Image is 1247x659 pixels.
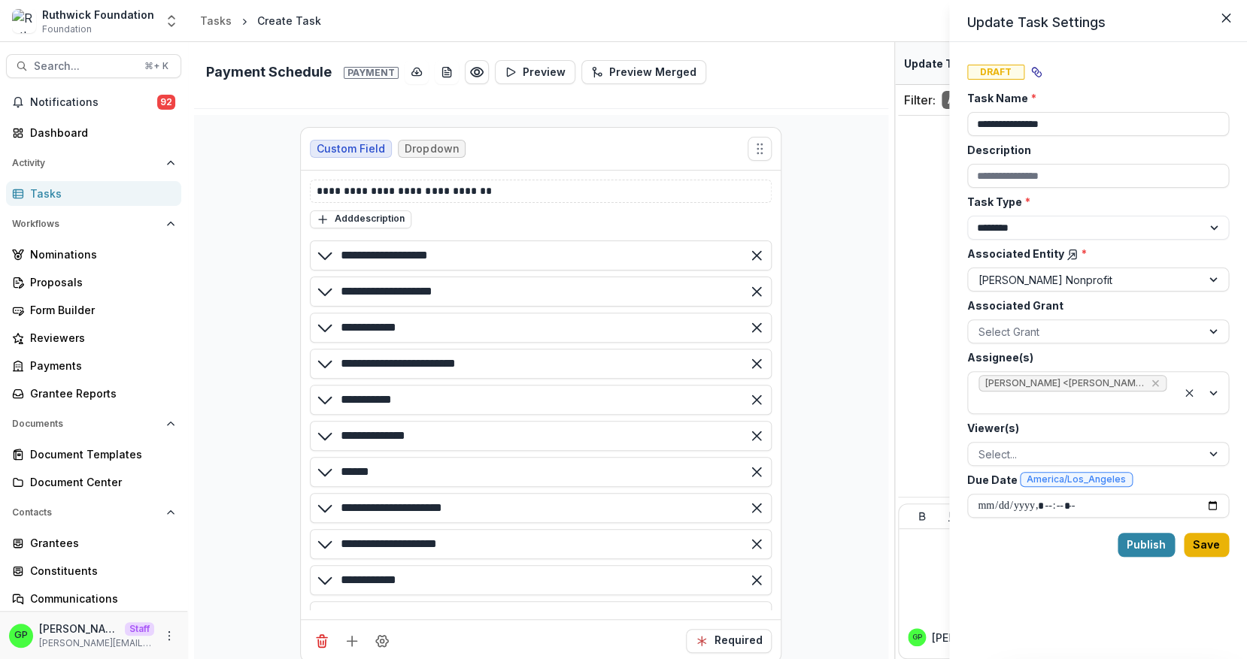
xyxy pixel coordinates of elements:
[967,472,1220,488] label: Due Date
[1180,384,1198,402] div: Clear selected options
[967,142,1220,158] label: Description
[1184,533,1229,557] button: Save
[967,90,1220,106] label: Task Name
[1149,376,1161,391] div: Remove Griffin Perry <griffin@trytemelio.com> (griffin@trytemelio.com)
[967,65,1024,80] span: Draft
[985,378,1145,388] span: [PERSON_NAME] <[PERSON_NAME][EMAIL_ADDRESS][DOMAIN_NAME]> ([PERSON_NAME][EMAIL_ADDRESS][DOMAIN_NA...
[967,246,1220,261] label: Associated Entity
[967,420,1220,436] label: Viewer(s)
[1027,474,1126,485] span: America/Los_Angeles
[967,194,1220,210] label: Task Type
[1118,533,1175,557] button: Publish
[1024,60,1048,84] button: View dependent tasks
[967,298,1220,313] label: Associated Grant
[1214,6,1238,30] button: Close
[967,349,1220,365] label: Assignee(s)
